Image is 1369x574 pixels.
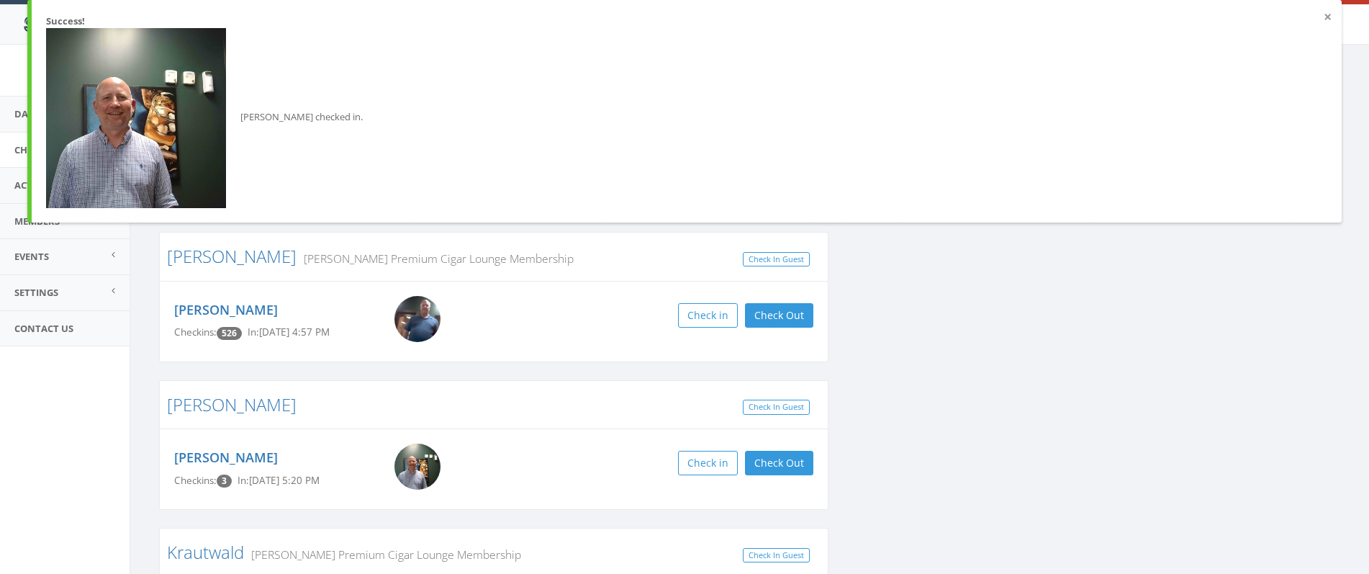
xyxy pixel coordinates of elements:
[46,28,226,208] img: Wadw_Hubbard.png
[217,327,242,340] span: Checkin count
[46,14,1327,28] div: Success!
[14,215,60,228] span: Members
[248,326,330,338] span: In: [DATE] 4:57 PM
[1324,10,1332,24] button: ×
[174,326,217,338] span: Checkins:
[174,474,217,487] span: Checkins:
[238,474,320,487] span: In: [DATE] 5:20 PM
[743,252,810,267] a: Check In Guest
[14,322,73,335] span: Contact Us
[14,286,58,299] span: Settings
[743,548,810,563] a: Check In Guest
[46,28,1327,208] div: [PERSON_NAME] checked in.
[244,547,521,562] small: [PERSON_NAME] Premium Cigar Lounge Membership
[678,451,738,475] button: Check in
[394,296,440,342] img: Kevin_Howerton.png
[167,244,297,268] a: [PERSON_NAME]
[174,301,278,318] a: [PERSON_NAME]
[167,540,244,564] a: Krautwald
[678,303,738,328] button: Check in
[174,449,278,466] a: [PERSON_NAME]
[217,475,232,488] span: Checkin count
[14,250,49,263] span: Events
[743,400,810,415] a: Check In Guest
[745,451,813,475] button: Check Out
[394,444,440,490] img: Wadw_Hubbard.png
[167,393,297,416] a: [PERSON_NAME]
[297,251,574,266] small: [PERSON_NAME] Premium Cigar Lounge Membership
[745,303,813,328] button: Check Out
[17,11,107,37] img: speedin_logo.png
